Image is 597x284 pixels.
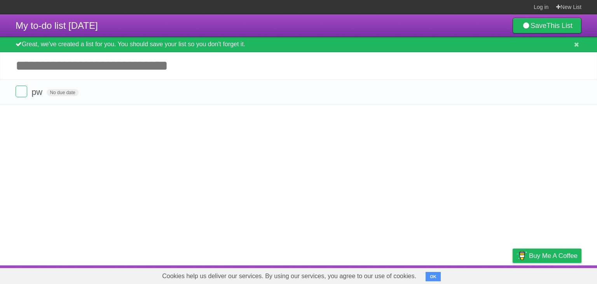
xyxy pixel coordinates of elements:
span: Buy me a coffee [529,249,578,263]
a: Privacy [503,267,523,282]
span: pw [31,87,44,97]
span: My to-do list [DATE] [16,20,98,31]
img: Buy me a coffee [517,249,527,262]
b: This List [546,22,573,30]
a: Suggest a feature [532,267,581,282]
a: About [409,267,426,282]
span: No due date [47,89,78,96]
a: Developers [435,267,466,282]
button: OK [426,272,441,281]
a: Buy me a coffee [513,249,581,263]
a: Terms [476,267,493,282]
span: Cookies help us deliver our services. By using our services, you agree to our use of cookies. [154,268,424,284]
label: Done [16,86,27,97]
a: SaveThis List [513,18,581,33]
